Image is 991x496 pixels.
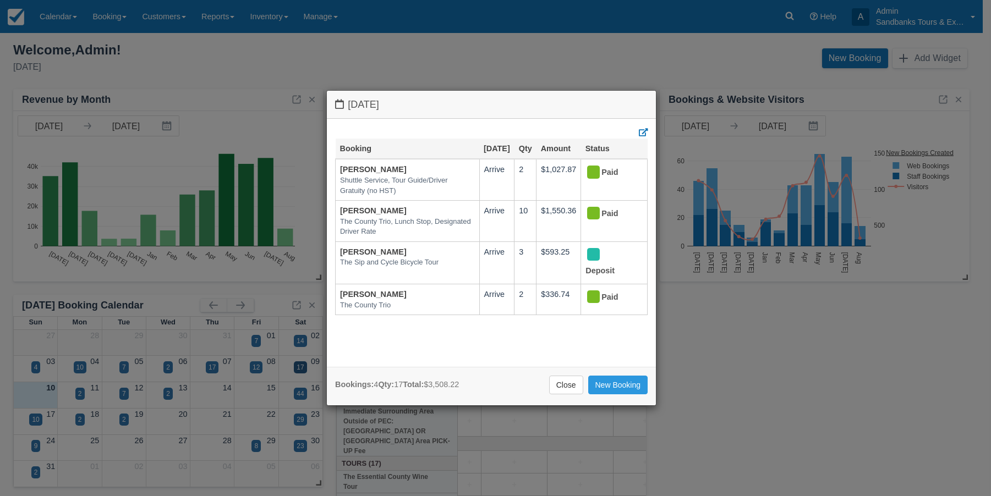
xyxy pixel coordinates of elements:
em: The County Trio, Lunch Stop, Designated Driver Rate [340,217,475,237]
em: Shuttle Service, Tour Guide/Driver Gratuity (no HST) [340,175,475,196]
strong: Qty: [378,380,394,389]
a: Status [585,144,610,153]
em: The Sip and Cycle Bicycle Tour [340,257,475,268]
a: Close [549,376,583,394]
td: $336.74 [536,284,581,315]
td: $1,027.87 [536,159,581,200]
td: Arrive [479,241,514,284]
div: Paid [585,289,633,306]
strong: Total: [403,380,424,389]
h4: [DATE] [335,99,648,111]
div: Paid [585,205,633,223]
td: Arrive [479,284,514,315]
a: Qty [519,144,532,153]
td: Arrive [479,201,514,242]
div: Deposit [585,246,633,280]
div: 4 17 $3,508.22 [335,379,459,390]
strong: Bookings: [335,380,374,389]
td: 2 [514,159,536,200]
a: [PERSON_NAME] [340,247,407,256]
td: 3 [514,241,536,284]
a: [DATE] [484,144,510,153]
a: [PERSON_NAME] [340,290,407,299]
a: New Booking [588,376,648,394]
em: The County Trio [340,300,475,311]
td: Arrive [479,159,514,200]
a: Amount [541,144,571,153]
td: 10 [514,201,536,242]
div: Paid [585,164,633,181]
a: [PERSON_NAME] [340,165,407,174]
td: 2 [514,284,536,315]
a: Booking [340,144,372,153]
td: $1,550.36 [536,201,581,242]
a: [PERSON_NAME] [340,206,407,215]
td: $593.25 [536,241,581,284]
